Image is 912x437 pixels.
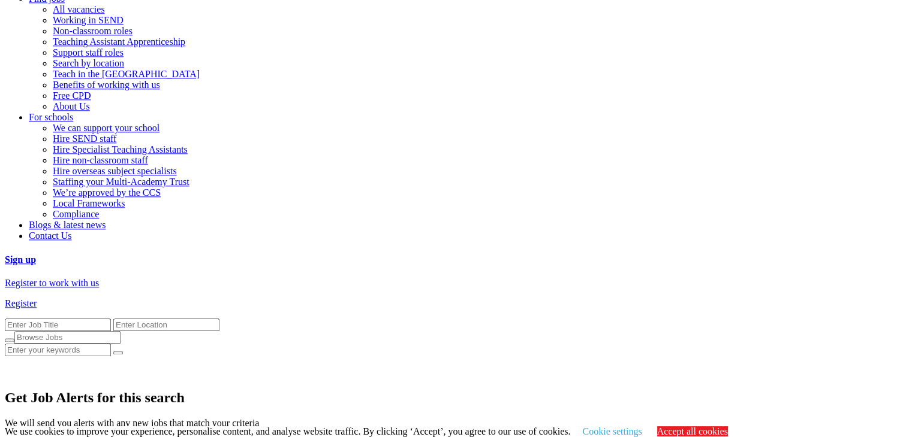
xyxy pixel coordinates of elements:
input: Enter Location [113,318,219,331]
a: Blogs & latest news [29,220,106,230]
a: Working in SEND [53,15,124,25]
a: We’re approved by the CCS [53,187,161,198]
a: Hire Specialist Teaching Assistants [53,144,188,154]
a: Contact Us [29,230,72,241]
p: Register [5,298,907,309]
input: Search for: [5,344,111,356]
a: Search by location [53,58,124,68]
input: Browse Jobs [14,331,121,344]
input: Enter Job Title [5,318,111,331]
a: Staffing your Multi-Academy Trust [53,177,189,187]
a: Hire non-classroom staff [53,155,148,165]
a: Support staff roles [53,47,124,57]
a: Cookie settings [582,426,642,436]
a: All vacancies [53,4,105,14]
a: Accept all cookies [657,426,728,436]
p: We will send you alerts with any new jobs that match your criteria [5,418,907,429]
a: Non-classroom roles [53,26,133,36]
a: Sign upRegister to work with usRegister [5,254,907,309]
a: About Us [53,101,90,111]
a: Benefits of working with us [53,80,160,90]
p: Register to work with us [5,278,907,289]
a: Teach in the [GEOGRAPHIC_DATA] [53,69,200,79]
a: Compliance [53,209,99,219]
a: Free CPD [53,90,91,101]
h2: Get Job Alerts for this search [5,390,907,406]
a: Local Frameworks [53,198,125,208]
a: Hire SEND staff [53,133,116,144]
a: We can support your school [53,123,159,133]
h4: Sign up [5,254,907,265]
span: We use cookies to improve your experience, personalise content, and analyse website traffic. By c... [5,426,731,436]
a: For schools [29,112,73,122]
a: Hire overseas subject specialists [53,166,177,176]
a: Teaching Assistant Apprenticeship [53,37,185,47]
